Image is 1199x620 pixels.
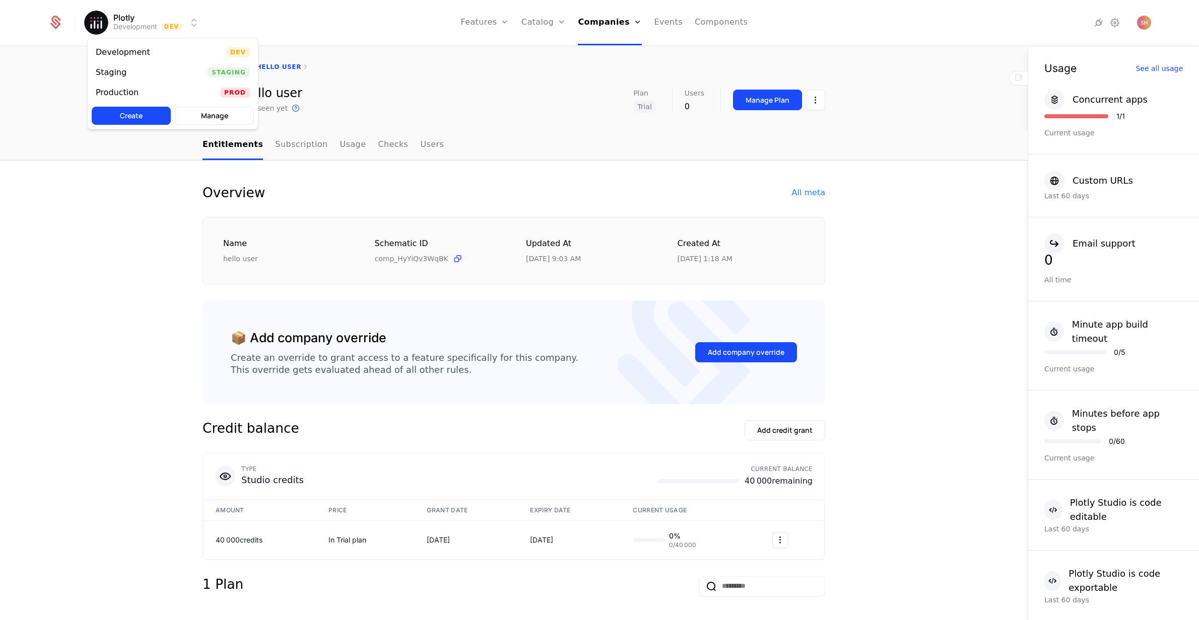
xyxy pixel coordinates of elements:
[96,68,126,76] div: Staging
[96,89,139,97] div: Production
[87,38,258,129] div: Select environment
[226,47,250,57] span: Dev
[92,107,171,125] button: Create
[220,88,250,98] span: Prod
[208,67,250,77] span: Staging
[96,48,150,56] div: Development
[175,107,254,125] button: Manage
